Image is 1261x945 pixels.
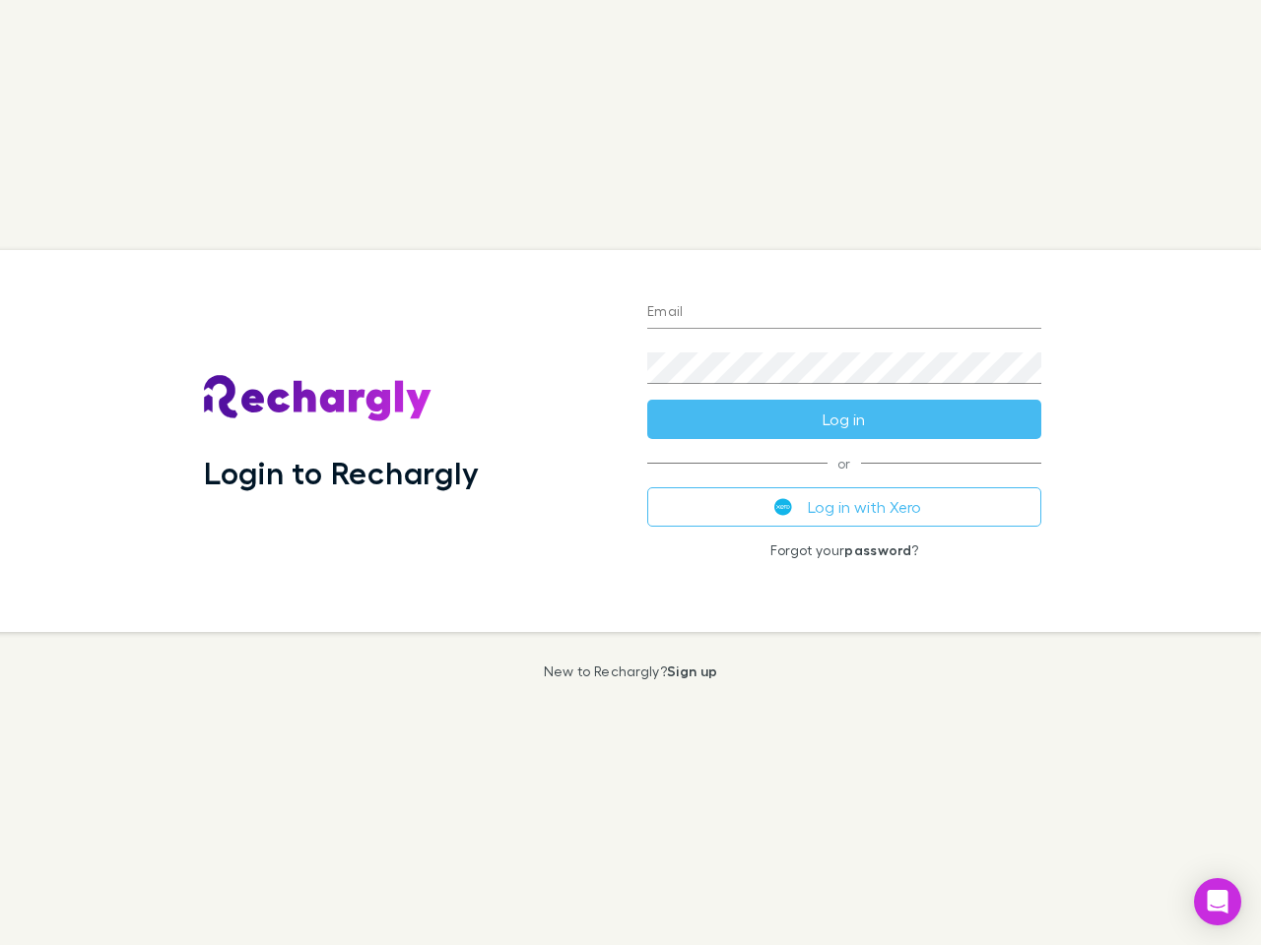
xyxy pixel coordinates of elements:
button: Log in with Xero [647,487,1041,527]
h1: Login to Rechargly [204,454,479,491]
img: Rechargly's Logo [204,375,432,422]
a: Sign up [667,662,717,679]
a: password [844,541,911,558]
button: Log in [647,400,1041,439]
p: New to Rechargly? [544,663,718,679]
img: Xero's logo [774,498,792,516]
div: Open Intercom Messenger [1194,878,1241,925]
span: or [647,463,1041,464]
p: Forgot your ? [647,542,1041,558]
